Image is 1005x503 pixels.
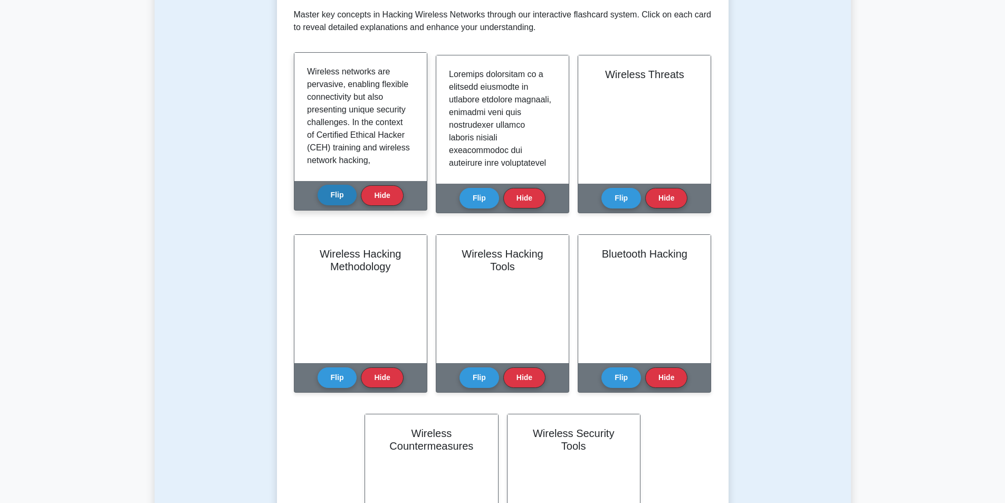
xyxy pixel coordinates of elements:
button: Hide [503,188,545,208]
button: Flip [601,367,641,388]
p: Master key concepts in Hacking Wireless Networks through our interactive flashcard system. Click ... [294,8,712,34]
button: Hide [361,367,403,388]
h2: Bluetooth Hacking [591,248,698,260]
button: Hide [645,367,687,388]
p: Wireless networks are pervasive, enabling flexible connectivity but also presenting unique securi... [307,65,410,192]
button: Flip [460,188,499,208]
button: Flip [601,188,641,208]
button: Hide [645,188,687,208]
h2: Wireless Hacking Tools [449,248,556,273]
button: Flip [460,367,499,388]
h2: Wireless Hacking Methodology [307,248,414,273]
h2: Wireless Threats [591,68,698,81]
h2: Wireless Security Tools [520,427,627,452]
button: Hide [503,367,545,388]
button: Hide [361,185,403,206]
button: Flip [318,367,357,388]
button: Flip [318,185,357,205]
h2: Wireless Countermeasures [378,427,485,452]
